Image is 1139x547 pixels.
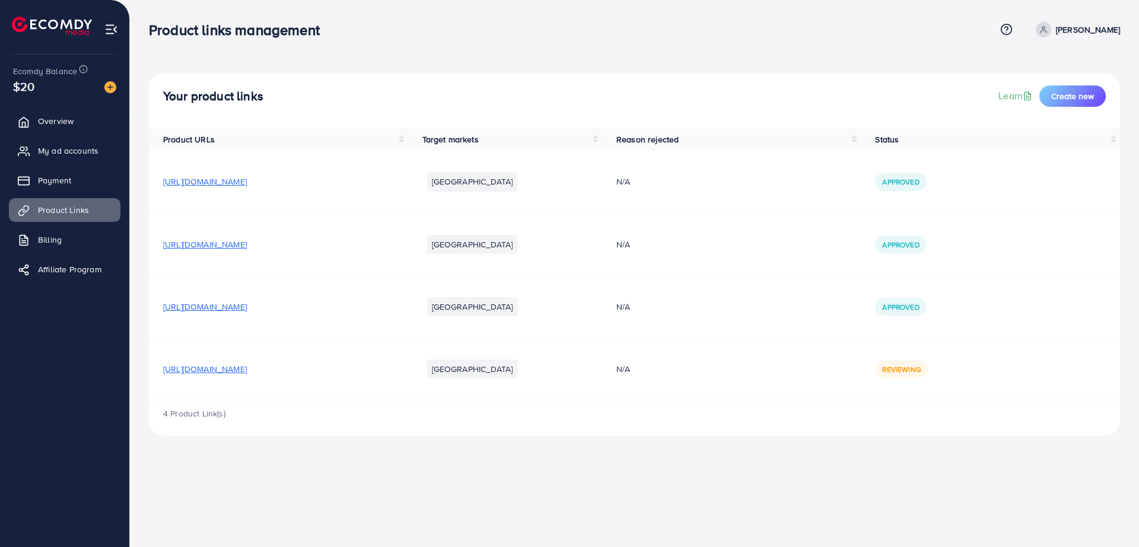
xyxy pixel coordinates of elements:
span: [URL][DOMAIN_NAME] [163,238,247,250]
a: [PERSON_NAME] [1031,22,1120,37]
p: [PERSON_NAME] [1056,23,1120,37]
a: Product Links [9,198,120,222]
span: $20 [13,78,34,95]
span: Billing [38,234,62,246]
span: Affiliate Program [38,263,101,275]
span: Target markets [422,133,479,145]
span: Reason rejected [616,133,679,145]
a: Learn [998,89,1035,103]
span: N/A [616,176,630,187]
span: N/A [616,301,630,313]
span: 4 Product Link(s) [163,408,225,419]
li: [GEOGRAPHIC_DATA] [427,172,518,191]
li: [GEOGRAPHIC_DATA] [427,235,518,254]
span: Ecomdy Balance [13,65,77,77]
span: Approved [882,240,919,250]
span: Product Links [38,204,89,216]
img: logo [12,17,92,35]
span: Reviewing [882,364,921,374]
span: Approved [882,302,919,312]
span: My ad accounts [38,145,98,157]
span: N/A [616,363,630,375]
span: Status [875,133,899,145]
li: [GEOGRAPHIC_DATA] [427,297,518,316]
span: Product URLs [163,133,215,145]
a: Overview [9,109,120,133]
span: Overview [38,115,74,127]
h3: Product links management [149,21,329,39]
a: Payment [9,168,120,192]
span: [URL][DOMAIN_NAME] [163,363,247,375]
a: Billing [9,228,120,252]
iframe: Chat [1089,494,1130,538]
span: [URL][DOMAIN_NAME] [163,176,247,187]
a: My ad accounts [9,139,120,163]
span: Payment [38,174,71,186]
h4: Your product links [163,89,263,104]
span: [URL][DOMAIN_NAME] [163,301,247,313]
img: menu [104,23,118,36]
span: N/A [616,238,630,250]
span: Create new [1051,90,1094,102]
span: Approved [882,177,919,187]
img: image [104,81,116,93]
a: Affiliate Program [9,257,120,281]
button: Create new [1039,85,1106,107]
li: [GEOGRAPHIC_DATA] [427,360,518,379]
